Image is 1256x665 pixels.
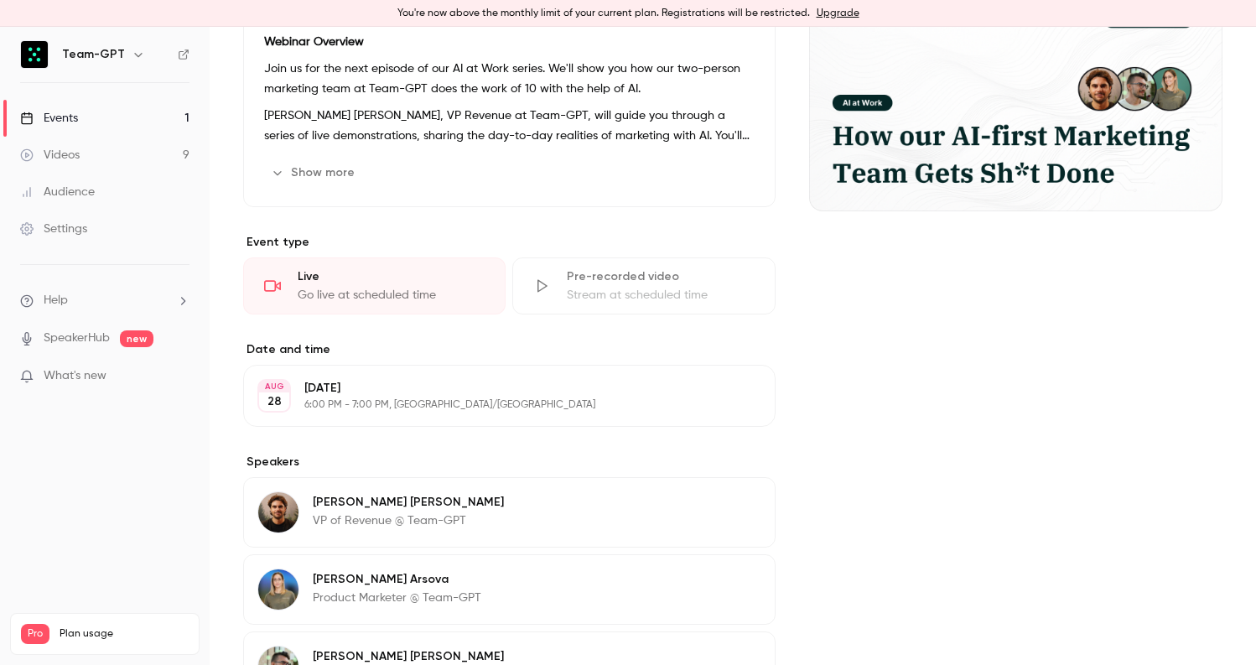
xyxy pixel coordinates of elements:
[243,477,776,548] div: Andre Nunes Pedro[PERSON_NAME] [PERSON_NAME]VP of Revenue @ Team-GPT
[243,257,506,314] div: LiveGo live at scheduled time
[62,46,125,63] h6: Team-GPT
[44,292,68,309] span: Help
[817,7,859,20] a: Upgrade
[20,184,95,200] div: Audience
[243,454,776,470] label: Speakers
[20,292,189,309] li: help-dropdown-opener
[44,367,106,385] span: What's new
[567,287,754,304] div: Stream at scheduled time
[264,59,755,99] p: Join us for the next episode of our AI at Work series. We'll show you how our two-person marketin...
[21,624,49,644] span: Pro
[298,287,485,304] div: Go live at scheduled time
[60,627,189,641] span: Plan usage
[44,330,110,347] a: SpeakerHub
[512,257,775,314] div: Pre-recorded videoStream at scheduled time
[264,159,365,186] button: Show more
[313,590,481,606] p: Product Marketer @ Team-GPT
[243,554,776,625] div: Margarita Arsova[PERSON_NAME] ArsovaProduct Marketer @ Team-GPT
[243,234,776,251] p: Event type
[21,41,48,68] img: Team-GPT
[169,369,189,384] iframe: Noticeable Trigger
[567,268,754,285] div: Pre-recorded video
[313,512,504,529] p: VP of Revenue @ Team-GPT
[313,571,481,588] p: [PERSON_NAME] Arsova
[313,648,504,665] p: [PERSON_NAME] [PERSON_NAME]
[267,393,282,410] p: 28
[304,380,687,397] p: [DATE]
[258,492,298,533] img: Andre Nunes Pedro
[264,106,755,146] p: [PERSON_NAME] [PERSON_NAME], VP Revenue at Team-GPT, will guide you through a series of live demo...
[264,36,364,48] strong: Webinar Overview
[259,381,289,392] div: AUG
[120,330,153,347] span: new
[243,341,776,358] label: Date and time
[304,398,687,412] p: 6:00 PM - 7:00 PM, [GEOGRAPHIC_DATA]/[GEOGRAPHIC_DATA]
[20,147,80,164] div: Videos
[298,268,485,285] div: Live
[20,110,78,127] div: Events
[258,569,298,610] img: Margarita Arsova
[313,494,504,511] p: [PERSON_NAME] [PERSON_NAME]
[20,221,87,237] div: Settings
